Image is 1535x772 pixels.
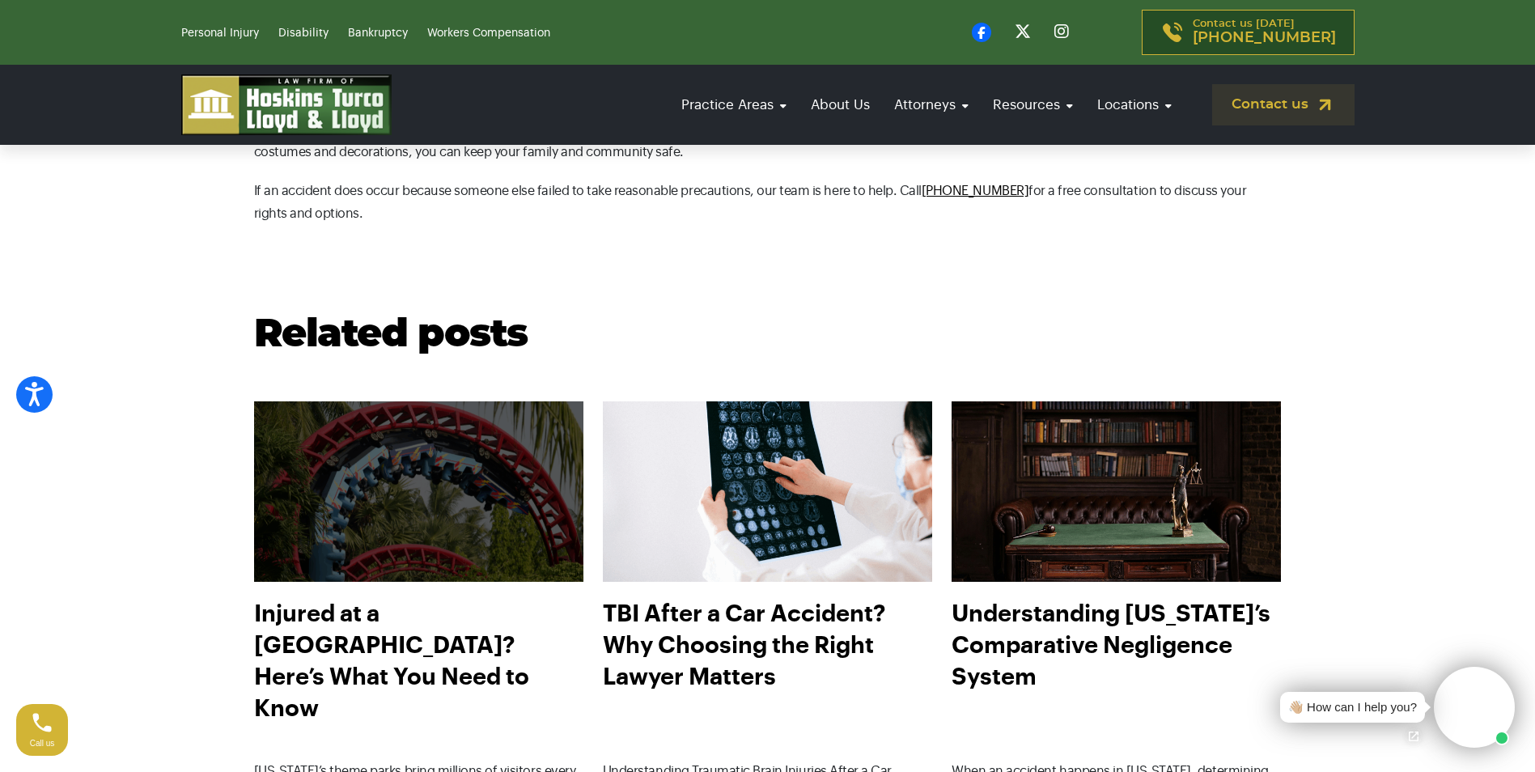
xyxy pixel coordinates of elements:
[952,598,1281,744] a: Understanding [US_STATE]’s Comparative Negligence System
[254,598,583,744] a: Injured at a [GEOGRAPHIC_DATA]? Here’s What You Need to Know
[922,185,1028,197] a: [PHONE_NUMBER]
[427,28,550,39] a: Workers Compensation
[1142,10,1355,55] a: Contact us [DATE][PHONE_NUMBER]
[254,185,1247,220] span: for a free consultation to discuss your rights and options.
[1397,719,1431,753] a: Open chat
[348,28,408,39] a: Bankruptcy
[603,598,932,744] a: TBI After a Car Accident? Why Choosing the Right Lawyer Matters
[254,185,922,197] span: If an accident does occur because someone else failed to take reasonable precautions, our team is...
[254,123,1247,159] span: [DATE] and fall festivities should be about fun memories — not preventable injuries. By clearing ...
[254,314,1282,357] h2: Related posts
[886,82,977,128] a: Attorneys
[1193,30,1336,46] span: [PHONE_NUMBER]
[1288,698,1417,717] div: 👋🏼 How can I help you?
[803,82,878,128] a: About Us
[673,82,795,128] a: Practice Areas
[278,28,329,39] a: Disability
[1193,19,1336,46] p: Contact us [DATE]
[181,28,259,39] a: Personal Injury
[1089,82,1180,128] a: Locations
[1212,84,1355,125] a: Contact us
[181,74,392,135] img: logo
[30,739,55,748] span: Call us
[985,82,1081,128] a: Resources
